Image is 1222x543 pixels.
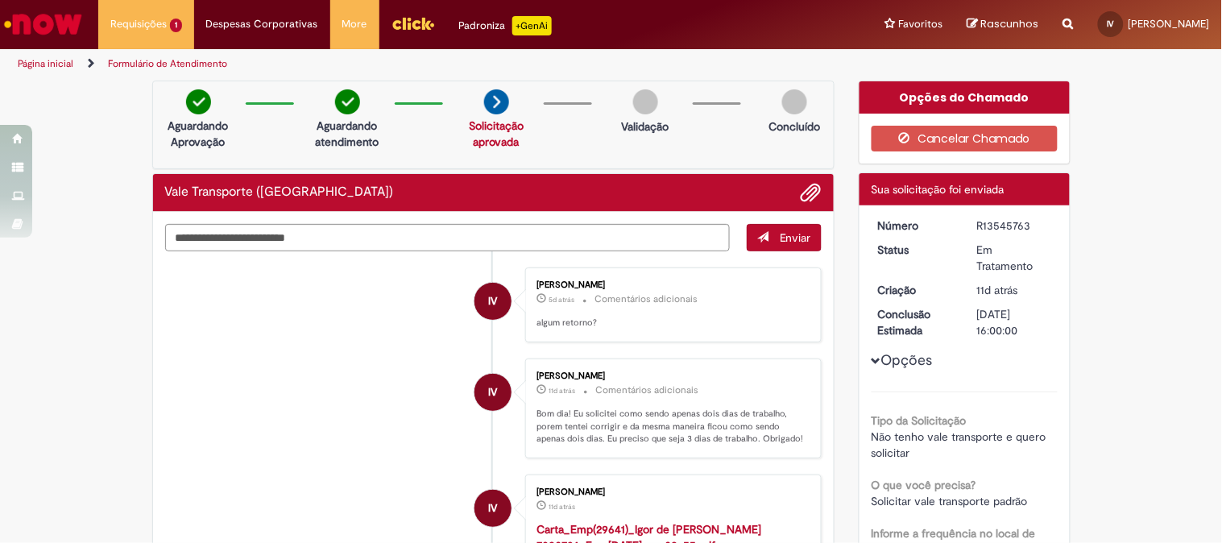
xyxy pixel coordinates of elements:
[489,373,498,412] span: IV
[549,295,574,305] span: 5d atrás
[977,282,1052,298] div: 18/09/2025 08:49:58
[872,413,967,428] b: Tipo da Solicitação
[866,282,965,298] dt: Criação
[536,317,805,330] p: algum retorno?
[967,17,1039,32] a: Rascunhos
[977,306,1052,338] div: [DATE] 16:00:00
[536,280,805,290] div: [PERSON_NAME]
[866,306,965,338] dt: Conclusão Estimada
[549,295,574,305] time: 24/09/2025 14:29:13
[12,49,802,79] ul: Trilhas de página
[474,283,512,320] div: Igor De Morais Vieira
[536,408,805,446] p: Bom dia! Eu solicitei como sendo apenas dois dias de trabalho, porem tentei corrigir e da mesma m...
[768,118,820,135] p: Concluído
[981,16,1039,31] span: Rascunhos
[866,218,965,234] dt: Número
[549,502,575,512] time: 18/09/2025 08:57:16
[309,118,387,150] p: Aguardando atendimento
[549,386,575,396] span: 11d atrás
[391,11,435,35] img: click_logo_yellow_360x200.png
[872,478,976,492] b: O que você precisa?
[489,489,498,528] span: IV
[469,118,524,149] a: Solicitação aprovada
[594,292,698,306] small: Comentários adicionais
[2,8,85,40] img: ServiceNow
[872,494,1028,508] span: Solicitar vale transporte padrão
[549,502,575,512] span: 11d atrás
[474,490,512,527] div: Igor De Morais Vieira
[977,283,1018,297] time: 18/09/2025 08:49:58
[159,118,238,150] p: Aguardando Aprovação
[165,224,731,251] textarea: Digite sua mensagem aqui...
[474,374,512,411] div: Igor De Morais Vieira
[110,16,167,32] span: Requisições
[595,383,698,397] small: Comentários adicionais
[872,182,1005,197] span: Sua solicitação foi enviada
[780,230,811,245] span: Enviar
[484,89,509,114] img: arrow-next.png
[536,371,805,381] div: [PERSON_NAME]
[801,182,822,203] button: Adicionar anexos
[782,89,807,114] img: img-circle-grey.png
[549,386,575,396] time: 18/09/2025 08:58:24
[512,16,552,35] p: +GenAi
[977,242,1052,274] div: Em Tratamento
[1108,19,1115,29] span: IV
[459,16,552,35] div: Padroniza
[170,19,182,32] span: 1
[747,224,822,251] button: Enviar
[866,242,965,258] dt: Status
[633,89,658,114] img: img-circle-grey.png
[108,57,227,70] a: Formulário de Atendimento
[536,487,805,497] div: [PERSON_NAME]
[977,283,1018,297] span: 11d atrás
[186,89,211,114] img: check-circle-green.png
[489,282,498,321] span: IV
[872,429,1050,460] span: Não tenho vale transporte e quero solicitar
[977,218,1052,234] div: R13545763
[342,16,367,32] span: More
[206,16,318,32] span: Despesas Corporativas
[165,185,394,200] h2: Vale Transporte (VT) Histórico de tíquete
[860,81,1070,114] div: Opções do Chamado
[622,118,669,135] p: Validação
[18,57,73,70] a: Página inicial
[899,16,943,32] span: Favoritos
[335,89,360,114] img: check-circle-green.png
[1129,17,1210,31] span: [PERSON_NAME]
[872,126,1058,151] button: Cancelar Chamado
